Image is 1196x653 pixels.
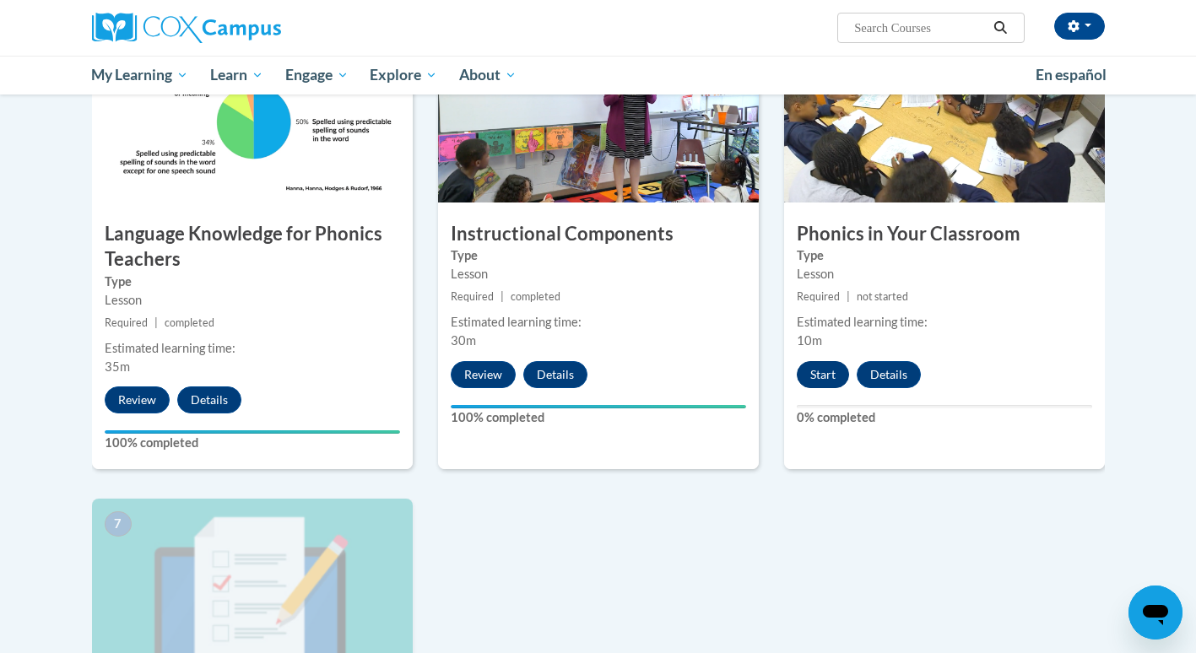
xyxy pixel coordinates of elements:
[523,361,587,388] button: Details
[199,56,274,94] a: Learn
[451,265,746,283] div: Lesson
[359,56,448,94] a: Explore
[105,386,170,413] button: Review
[451,246,746,265] label: Type
[1128,586,1182,640] iframe: Button to launch messaging window
[105,359,130,374] span: 35m
[511,290,560,303] span: completed
[857,290,908,303] span: not started
[91,65,188,85] span: My Learning
[451,333,476,348] span: 30m
[451,405,746,408] div: Your progress
[438,221,759,247] h3: Instructional Components
[797,290,840,303] span: Required
[105,430,400,434] div: Your progress
[165,316,214,329] span: completed
[105,339,400,358] div: Estimated learning time:
[81,56,200,94] a: My Learning
[501,290,504,303] span: |
[797,408,1092,427] label: 0% completed
[177,386,241,413] button: Details
[105,316,148,329] span: Required
[92,13,413,43] a: Cox Campus
[1054,13,1105,40] button: Account Settings
[451,408,746,427] label: 100% completed
[451,361,516,388] button: Review
[857,361,921,388] button: Details
[1025,57,1118,93] a: En español
[105,434,400,452] label: 100% completed
[67,56,1130,94] div: Main menu
[988,18,1013,38] button: Search
[784,34,1105,202] img: Course Image
[154,316,158,329] span: |
[448,56,528,94] a: About
[370,65,437,85] span: Explore
[784,221,1105,247] h3: Phonics in Your Classroom
[459,65,517,85] span: About
[274,56,360,94] a: Engage
[847,290,850,303] span: |
[797,313,1092,332] div: Estimated learning time:
[1036,66,1107,84] span: En español
[92,34,413,202] img: Course Image
[285,65,349,85] span: Engage
[797,265,1092,283] div: Lesson
[92,13,281,43] img: Cox Campus
[852,18,988,38] input: Search Courses
[797,333,822,348] span: 10m
[210,65,263,85] span: Learn
[105,291,400,310] div: Lesson
[797,246,1092,265] label: Type
[105,273,400,291] label: Type
[105,511,132,537] span: 7
[451,290,494,303] span: Required
[797,361,849,388] button: Start
[438,34,759,202] img: Course Image
[92,221,413,273] h3: Language Knowledge for Phonics Teachers
[451,313,746,332] div: Estimated learning time:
